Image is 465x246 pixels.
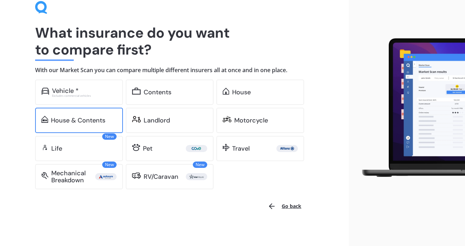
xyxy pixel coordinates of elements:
[193,162,207,168] span: New
[97,173,115,180] img: Autosure.webp
[102,133,117,140] span: New
[126,136,214,161] a: Pet
[132,88,141,95] img: content.01f40a52572271636b6f.svg
[51,170,95,184] div: Mechanical Breakdown
[41,116,48,123] img: home-and-contents.b802091223b8502ef2dd.svg
[41,172,48,179] img: mbi.6615ef239df2212c2848.svg
[143,145,152,152] div: Pet
[187,145,206,152] img: Cove.webp
[144,173,178,180] div: RV/Caravan
[52,94,117,97] div: Excludes commercial vehicles
[102,162,117,168] span: New
[132,116,141,123] img: landlord.470ea2398dcb263567d0.svg
[263,198,306,215] button: Go back
[223,144,229,151] img: travel.bdda8d6aa9c3f12c5fe2.svg
[144,117,170,124] div: Landlord
[232,145,250,152] div: Travel
[132,172,141,179] img: rv.0245371a01b30db230af.svg
[223,88,229,95] img: home.91c183c226a05b4dc763.svg
[35,67,314,74] h4: With our Market Scan you can compare multiple different insurers all at once and in one place.
[232,89,251,96] div: House
[51,117,105,124] div: House & Contents
[187,173,206,180] img: Star.webp
[51,145,62,152] div: Life
[234,117,268,124] div: Motorcycle
[41,88,49,95] img: car.f15378c7a67c060ca3f3.svg
[144,89,171,96] div: Contents
[52,87,79,94] div: Vehicle *
[41,144,48,151] img: life.f720d6a2d7cdcd3ad642.svg
[223,116,231,123] img: motorbike.c49f395e5a6966510904.svg
[132,144,140,151] img: pet.71f96884985775575a0d.svg
[278,145,296,152] img: Allianz.webp
[354,35,465,181] img: laptop.webp
[35,24,314,58] h1: What insurance do you want to compare first?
